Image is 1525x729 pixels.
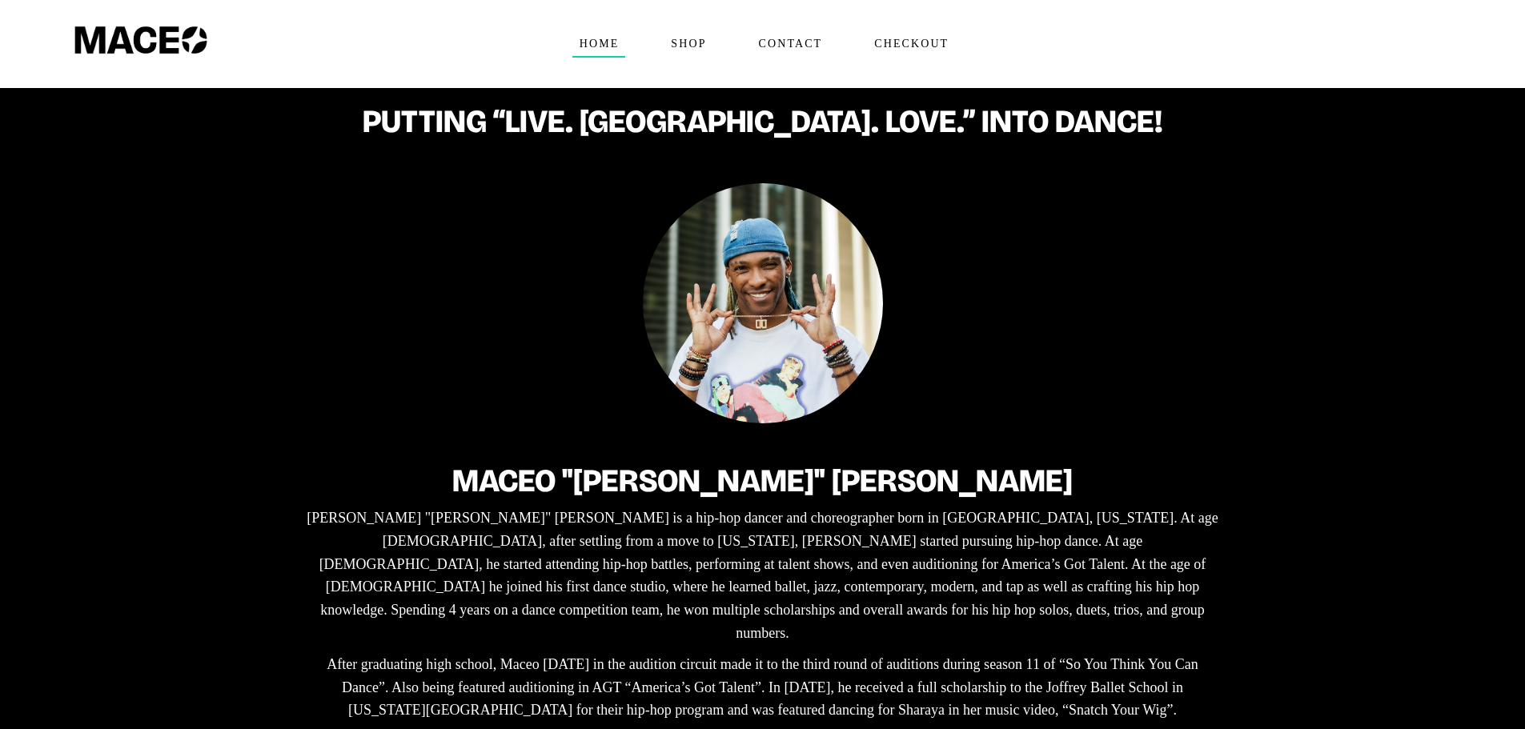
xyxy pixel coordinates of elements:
img: Maceo Harrison [643,183,883,423]
p: [PERSON_NAME] "[PERSON_NAME]" [PERSON_NAME] is a hip-hop dancer and choreographer born in [GEOGRA... [303,507,1223,645]
span: Checkout [867,31,955,57]
span: Home [572,31,626,57]
span: Contact [752,31,829,57]
p: After graduating high school, Maceo [DATE] in the audition circuit made it to the third round of ... [303,653,1223,722]
h2: Maceo "[PERSON_NAME]" [PERSON_NAME] [303,463,1223,499]
span: Shop [664,31,712,57]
